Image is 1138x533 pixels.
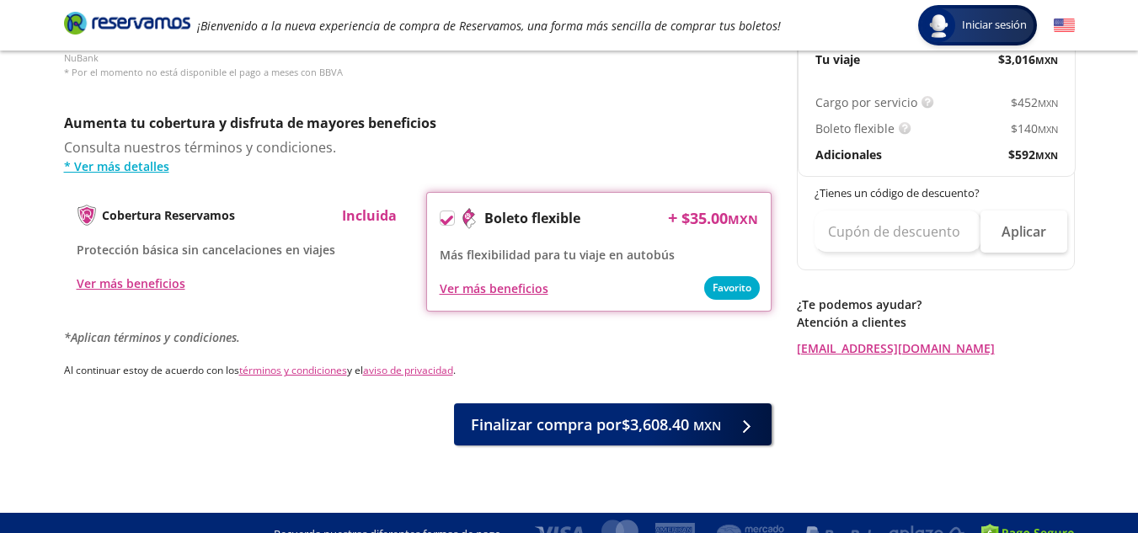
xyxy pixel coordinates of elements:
[64,157,772,175] a: * Ver más detalles
[471,413,721,436] span: Finalizar compra por $3,608.40
[1011,93,1058,111] span: $ 452
[815,185,1059,202] p: ¿Tienes un código de descuento?
[440,280,548,297] button: Ver más beneficios
[1035,149,1058,162] small: MXN
[693,418,721,434] small: MXN
[363,363,453,377] a: aviso de privacidad
[728,211,758,227] small: MXN
[815,93,917,111] p: Cargo por servicio
[1035,54,1058,67] small: MXN
[454,403,772,445] button: Finalizar compra por$3,608.40 MXN
[1054,15,1075,36] button: English
[197,18,781,34] em: ¡Bienvenido a la nueva experiencia de compra de Reservamos, una forma más sencilla de comprar tus...
[77,274,185,292] button: Ver más beneficios
[815,120,895,137] p: Boleto flexible
[998,51,1058,68] span: $ 3,016
[681,207,758,230] span: $ 35.00
[797,339,1075,357] a: [EMAIL_ADDRESS][DOMAIN_NAME]
[1008,146,1058,163] span: $ 592
[239,363,347,377] a: términos y condiciones
[64,113,772,133] p: Aumenta tu cobertura y disfruta de mayores beneficios
[342,205,397,226] p: Incluida
[484,208,580,228] p: Boleto flexible
[797,313,1075,331] p: Atención a clientes
[1011,120,1058,137] span: $ 140
[815,146,882,163] p: Adicionales
[64,363,772,378] p: Al continuar estoy de acuerdo con los y el .
[1038,97,1058,109] small: MXN
[64,10,190,40] a: Brand Logo
[64,10,190,35] i: Brand Logo
[102,206,235,224] p: Cobertura Reservamos
[815,51,860,68] p: Tu viaje
[815,211,980,253] input: Cupón de descuento
[440,247,675,263] span: Más flexibilidad para tu viaje en autobús
[668,205,677,231] p: +
[77,242,335,258] span: Protección básica sin cancelaciones en viajes
[797,296,1075,313] p: ¿Te podemos ayudar?
[955,17,1034,34] span: Iniciar sesión
[64,38,772,80] p: HSBC, Banorte, BanRegio, [GEOGRAPHIC_DATA], Scotiabank, [GEOGRAPHIC_DATA], [GEOGRAPHIC_DATA], Ame...
[64,137,772,175] div: Consulta nuestros términos y condiciones.
[1038,123,1058,136] small: MXN
[980,211,1067,253] button: Aplicar
[64,328,772,346] p: *Aplican términos y condiciones.
[64,66,343,78] span: * Por el momento no está disponible el pago a meses con BBVA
